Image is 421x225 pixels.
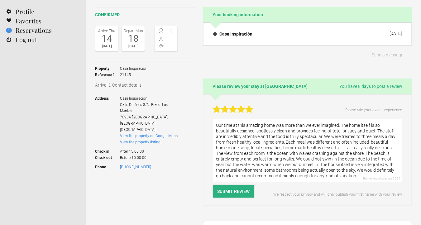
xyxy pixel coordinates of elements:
[363,49,412,61] button: Send a message
[6,28,12,33] flynt-notification-badge: 1
[132,115,167,119] span: [GEOGRAPHIC_DATA]
[97,34,117,43] div: 14
[213,185,254,198] button: Submit Review
[120,96,147,101] span: Casa Inspiracion
[166,43,176,49] span: -
[95,95,120,133] strong: Address
[123,28,143,34] div: Depart Mon
[166,36,176,42] span: -
[120,165,151,169] a: [PHONE_NUMBER]
[390,31,402,36] div: [DATE]
[123,43,143,50] div: [DATE]
[95,155,120,161] strong: Check out
[97,43,117,50] div: [DATE]
[95,164,120,170] strong: Phone
[95,65,120,72] strong: Property
[345,107,402,113] p: Please rate your overall experience
[120,127,155,132] span: [GEOGRAPHIC_DATA]
[166,28,176,35] span: 1
[120,134,178,138] a: View the property on Google Maps
[339,83,402,89] span: You have 8 days to post a review
[95,145,120,155] strong: Check in
[95,72,120,78] strong: Reference #
[120,145,178,155] span: After 15:00:00
[123,34,143,43] div: 18
[120,103,168,113] span: Calle Delfines S/N, Fracc. Las Mantas
[120,155,178,161] span: Before 10:00:00
[208,27,407,41] button: Casa Inspiración [DATE]
[120,72,147,78] span: 21145
[120,65,147,72] span: Casa Inspiración
[95,82,195,88] h3: Arrival & Contact details
[95,12,195,18] h2: confirmed
[203,7,412,22] h2: Your booking information
[97,28,117,34] div: Arrive Thu
[120,140,160,144] a: View the property listing
[120,121,155,126] span: [GEOGRAPHIC_DATA]
[269,191,402,198] p: We respect your privacy and will only publish your first name with your review
[203,79,412,94] h2: Please review your stay at [GEOGRAPHIC_DATA]
[120,96,168,132] span: ,
[120,115,131,119] span: 70934
[213,31,252,37] h4: Casa Inspiración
